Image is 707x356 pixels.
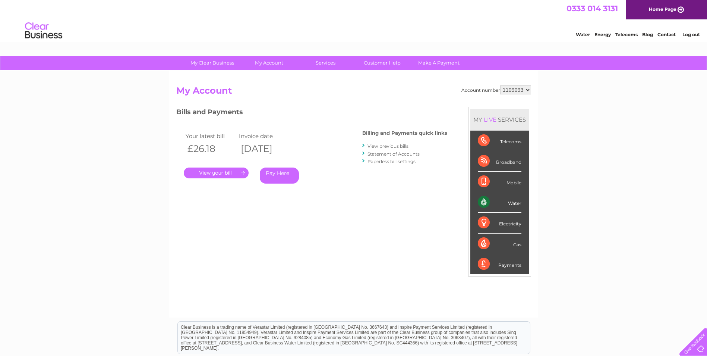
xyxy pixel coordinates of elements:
[25,19,63,42] img: logo.png
[478,151,521,172] div: Broadband
[184,141,237,156] th: £26.18
[642,32,653,37] a: Blog
[367,143,408,149] a: View previous bills
[238,56,300,70] a: My Account
[482,116,498,123] div: LIVE
[615,32,638,37] a: Telecoms
[178,4,530,36] div: Clear Business is a trading name of Verastar Limited (registered in [GEOGRAPHIC_DATA] No. 3667643...
[682,32,700,37] a: Log out
[295,56,356,70] a: Services
[237,141,291,156] th: [DATE]
[351,56,413,70] a: Customer Help
[657,32,676,37] a: Contact
[594,32,611,37] a: Energy
[576,32,590,37] a: Water
[367,151,420,157] a: Statement of Accounts
[478,131,521,151] div: Telecoms
[176,85,531,100] h2: My Account
[478,172,521,192] div: Mobile
[184,168,249,178] a: .
[184,131,237,141] td: Your latest bill
[478,234,521,254] div: Gas
[260,168,299,184] a: Pay Here
[478,213,521,233] div: Electricity
[566,4,618,13] a: 0333 014 3131
[408,56,470,70] a: Make A Payment
[478,192,521,213] div: Water
[182,56,243,70] a: My Clear Business
[367,159,416,164] a: Paperless bill settings
[478,254,521,274] div: Payments
[470,109,529,130] div: MY SERVICES
[461,85,531,94] div: Account number
[362,130,447,136] h4: Billing and Payments quick links
[176,107,447,120] h3: Bills and Payments
[237,131,291,141] td: Invoice date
